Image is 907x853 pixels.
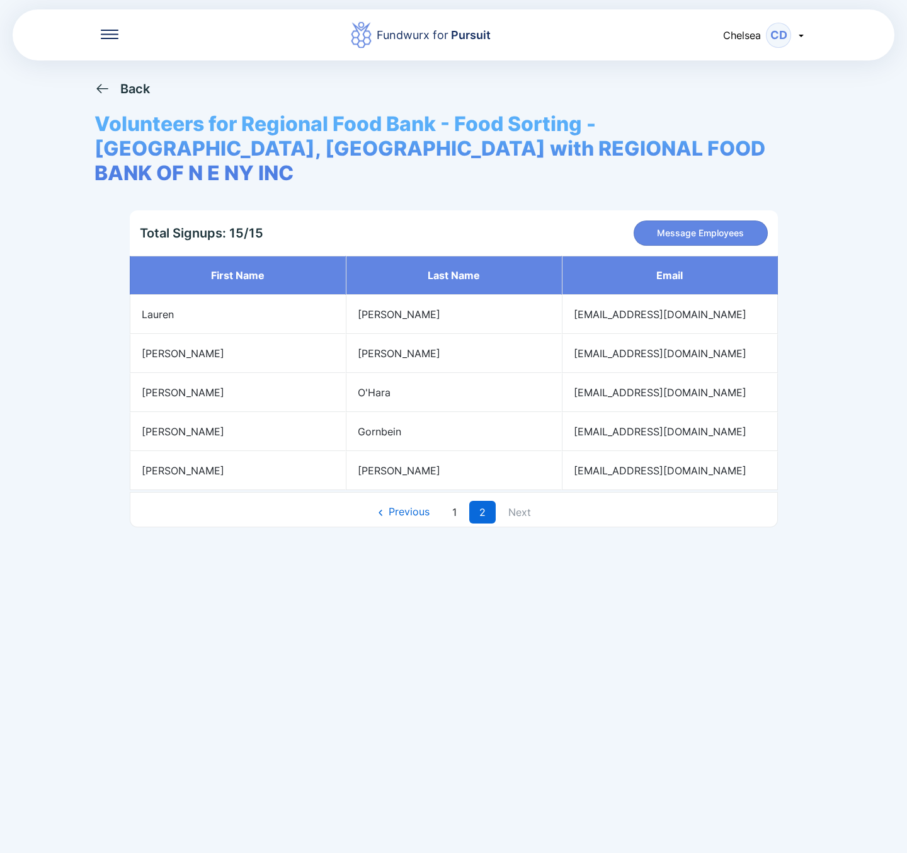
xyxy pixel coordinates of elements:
[377,26,491,44] div: Fundwurx for
[562,256,778,295] th: Email
[140,226,263,241] div: Total Signups: 15/15
[346,373,562,412] td: O'Hara
[562,373,778,412] td: [EMAIL_ADDRESS][DOMAIN_NAME]
[498,501,541,524] span: Next
[562,334,778,373] td: [EMAIL_ADDRESS][DOMAIN_NAME]
[120,81,150,96] div: Back
[346,412,562,451] td: Gornbein
[346,334,562,373] td: [PERSON_NAME]
[346,256,562,295] th: Last name
[130,412,346,451] td: [PERSON_NAME]
[366,505,541,518] nav: Pagination
[448,28,491,42] span: Pursuit
[723,29,761,42] span: Chelsea
[346,295,562,334] td: [PERSON_NAME]
[94,112,813,185] span: Volunteers for Regional Food Bank - Food Sorting - [GEOGRAPHIC_DATA], [GEOGRAPHIC_DATA] with REGI...
[366,500,440,523] a: Previous Page
[562,451,778,490] td: [EMAIL_ADDRESS][DOMAIN_NAME]
[562,295,778,334] td: [EMAIL_ADDRESS][DOMAIN_NAME]
[130,334,346,373] td: [PERSON_NAME]
[130,295,346,334] td: Lauren
[130,256,346,295] th: First name
[657,227,744,239] span: Message Employees
[634,220,768,246] button: Message Employees
[130,451,346,490] td: [PERSON_NAME]
[766,23,791,48] div: CD
[562,412,778,451] td: [EMAIL_ADDRESS][DOMAIN_NAME]
[442,501,467,524] a: Page 1
[469,501,496,524] a: Page 2...
[130,373,346,412] td: [PERSON_NAME]
[346,451,562,490] td: [PERSON_NAME]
